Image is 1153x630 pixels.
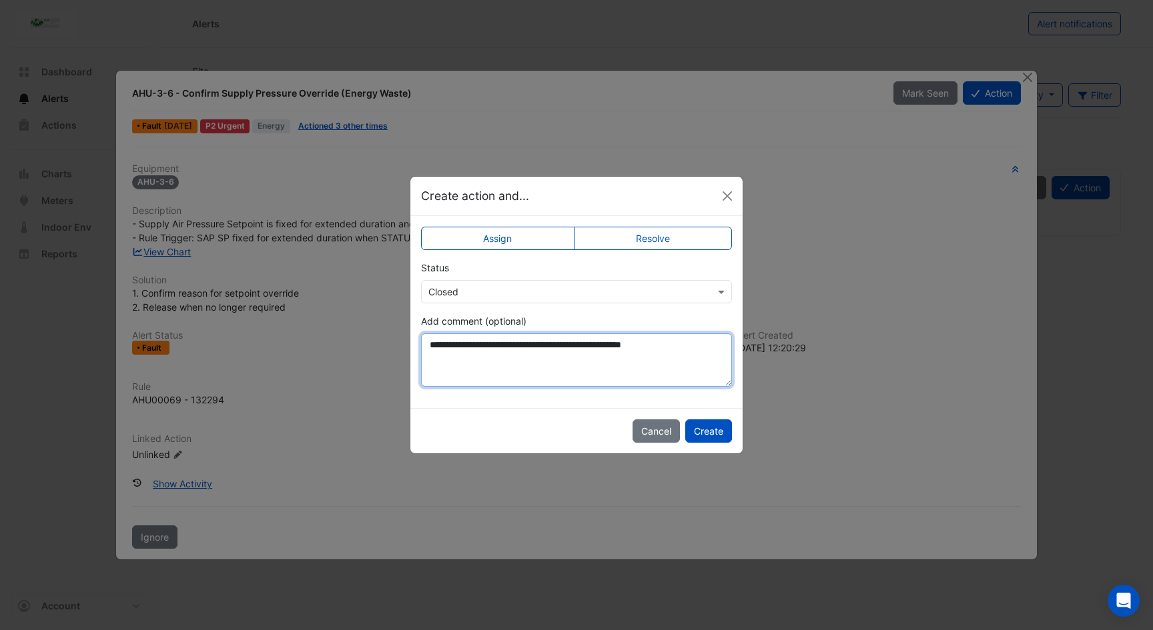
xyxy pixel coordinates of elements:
button: Close [717,186,737,206]
label: Assign [421,227,574,250]
button: Cancel [633,419,680,443]
label: Add comment (optional) [421,314,526,328]
div: Open Intercom Messenger [1108,585,1140,617]
h5: Create action and... [421,187,529,205]
button: Create [685,419,732,443]
label: Resolve [574,227,733,250]
label: Status [421,261,449,275]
